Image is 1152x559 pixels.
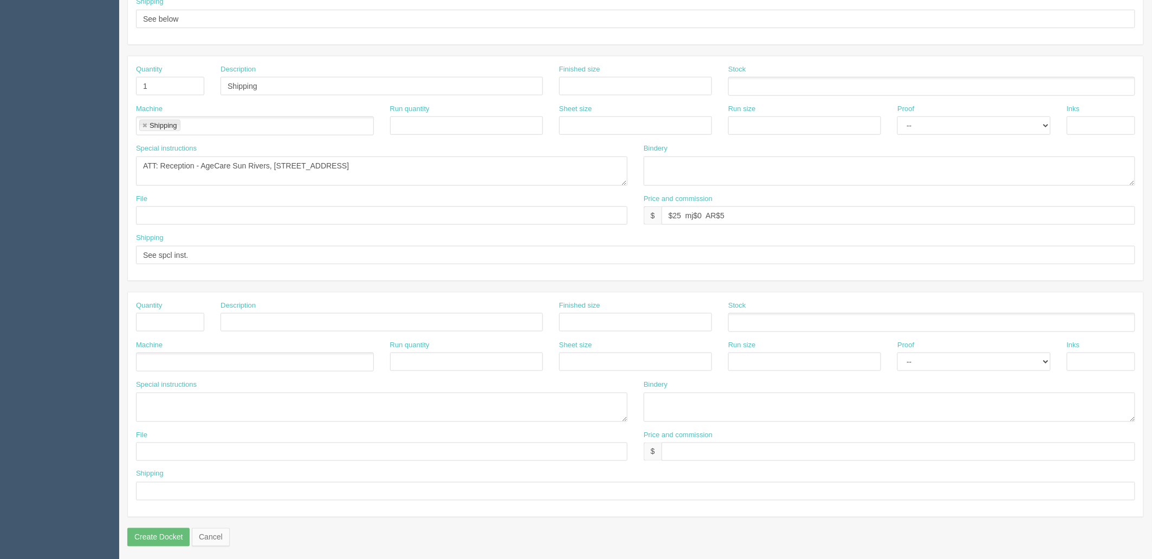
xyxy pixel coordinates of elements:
[644,144,668,154] label: Bindery
[728,340,756,350] label: Run size
[390,104,430,114] label: Run quantity
[559,64,600,75] label: Finished size
[559,301,600,311] label: Finished size
[644,430,713,440] label: Price and commission
[559,340,592,350] label: Sheet size
[136,469,164,479] label: Shipping
[136,64,162,75] label: Quantity
[644,380,668,390] label: Bindery
[136,194,147,204] label: File
[728,301,746,311] label: Stock
[728,64,746,75] label: Stock
[221,64,256,75] label: Description
[136,430,147,440] label: File
[136,233,164,243] label: Shipping
[644,194,713,204] label: Price and commission
[136,144,197,154] label: Special instructions
[1067,104,1080,114] label: Inks
[559,104,592,114] label: Sheet size
[136,380,197,390] label: Special instructions
[127,528,190,547] input: Create Docket
[136,301,162,311] label: Quantity
[136,104,163,114] label: Machine
[897,340,914,350] label: Proof
[644,206,662,225] div: $
[897,104,914,114] label: Proof
[644,443,662,461] div: $
[192,528,230,547] a: Cancel
[1067,340,1080,350] label: Inks
[199,533,223,542] span: translation missing: en.helpers.links.cancel
[136,340,163,350] label: Machine
[221,301,256,311] label: Description
[728,104,756,114] label: Run size
[150,122,177,129] div: Shipping
[136,157,627,186] textarea: ATT: Reception - AgeCare Sun Rivers, [STREET_ADDRESS]
[390,340,430,350] label: Run quantity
